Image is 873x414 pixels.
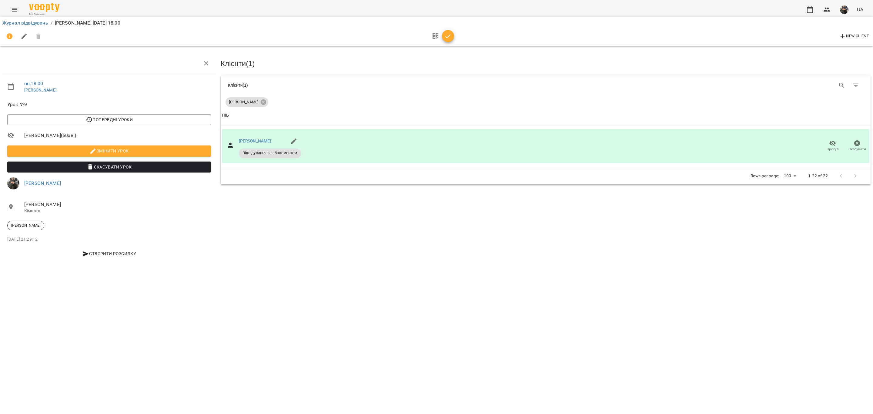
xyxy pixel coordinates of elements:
div: [PERSON_NAME] [226,97,268,107]
div: [PERSON_NAME] [7,221,44,230]
span: UA [857,6,863,13]
button: New Client [838,32,871,41]
p: Кімната [24,208,211,214]
nav: breadcrumb [2,19,871,27]
div: Клієнти ( 1 ) [228,82,541,88]
button: Фільтр [849,78,863,93]
button: Menu [7,2,22,17]
img: 8337ee6688162bb2290644e8745a615f.jpg [840,5,848,14]
a: Журнал відвідувань [2,20,48,26]
button: Змінити урок [7,145,211,156]
li: / [51,19,52,27]
div: Sort [222,112,229,119]
span: [PERSON_NAME] ( 60 хв. ) [24,132,211,139]
a: [PERSON_NAME] [24,88,57,92]
span: Змінити урок [12,147,206,155]
span: Урок №9 [7,101,211,108]
a: [PERSON_NAME] [24,180,61,186]
span: [PERSON_NAME] [24,201,211,208]
span: New Client [839,33,869,40]
span: [PERSON_NAME] [226,99,262,105]
button: Прогул [820,138,845,155]
p: [PERSON_NAME] [DATE] 18:00 [55,19,120,27]
button: Скасувати Урок [7,162,211,172]
p: [DATE] 21:29:12 [7,236,211,242]
div: Table Toolbar [221,75,871,95]
button: Створити розсилку [7,248,211,259]
h3: Клієнти ( 1 ) [221,60,871,68]
a: пн , 18:00 [24,81,43,86]
span: Скасувати Урок [12,163,206,171]
button: UA [855,4,866,15]
a: [PERSON_NAME] [239,139,271,143]
div: ПІБ [222,112,229,119]
span: ПІБ [222,112,869,119]
span: Створити розсилку [10,250,209,257]
div: 100 [781,172,798,180]
img: Voopty Logo [29,3,59,12]
span: Прогул [827,147,839,152]
span: Попередні уроки [12,116,206,123]
span: For Business [29,12,59,16]
span: [PERSON_NAME] [8,223,44,228]
p: 1-22 of 22 [808,173,828,179]
button: Search [835,78,849,93]
p: Rows per page: [751,173,779,179]
span: Відвідування за абонементом [239,150,301,156]
span: Скасувати [848,147,866,152]
button: Попередні уроки [7,114,211,125]
img: 8337ee6688162bb2290644e8745a615f.jpg [7,177,19,189]
button: Скасувати [845,138,869,155]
